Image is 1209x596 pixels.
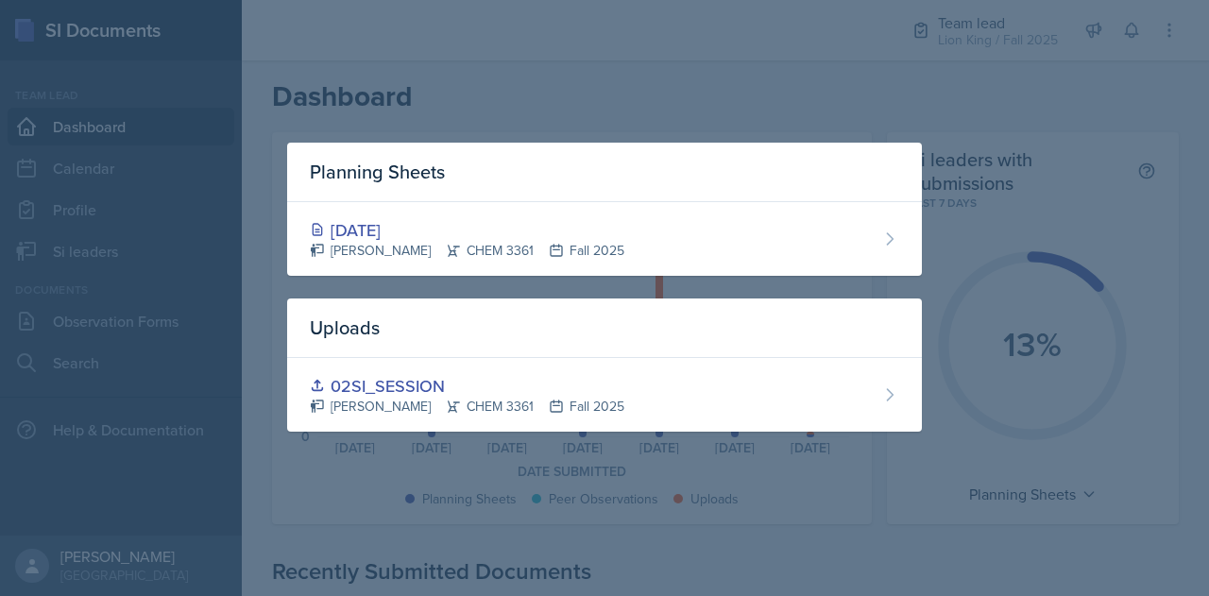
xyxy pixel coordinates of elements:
div: [PERSON_NAME] CHEM 3361 Fall 2025 [310,397,624,417]
a: [DATE] [PERSON_NAME]CHEM 3361Fall 2025 [287,202,922,276]
a: 02SI_SESSION [PERSON_NAME]CHEM 3361Fall 2025 [287,358,922,432]
div: 02SI_SESSION [310,373,624,399]
div: [PERSON_NAME] CHEM 3361 Fall 2025 [310,241,624,261]
div: [DATE] [310,217,624,243]
div: Planning Sheets [287,143,922,202]
div: Uploads [287,298,922,358]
